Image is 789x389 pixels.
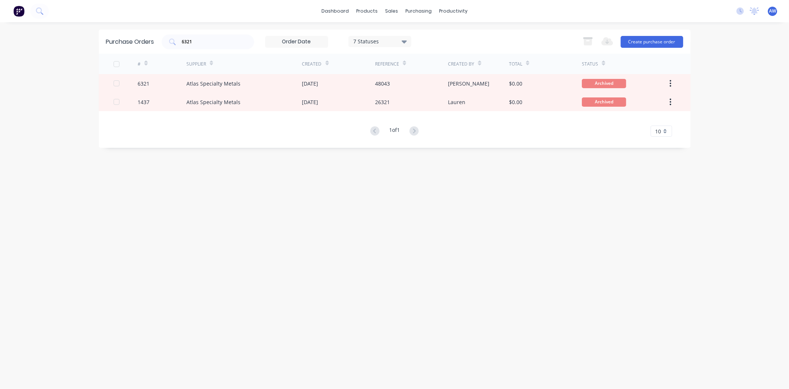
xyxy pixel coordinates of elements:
[509,61,522,67] div: Total
[402,6,435,17] div: purchasing
[375,61,399,67] div: Reference
[353,37,406,45] div: 7 Statuses
[353,6,381,17] div: products
[138,61,141,67] div: #
[389,126,400,137] div: 1 of 1
[181,38,243,46] input: Search purchase orders...
[582,79,626,88] div: Archived
[186,61,206,67] div: Supplier
[302,98,318,106] div: [DATE]
[769,8,776,14] span: AW
[106,37,154,46] div: Purchase Orders
[186,98,240,106] div: Atlas Specialty Metals
[509,80,522,87] div: $0.00
[13,6,24,17] img: Factory
[302,80,318,87] div: [DATE]
[582,97,626,107] div: Archived
[448,80,489,87] div: [PERSON_NAME]
[138,80,149,87] div: 6321
[266,36,328,47] input: Order Date
[655,127,661,135] span: 10
[302,61,322,67] div: Created
[448,61,474,67] div: Created By
[509,98,522,106] div: $0.00
[381,6,402,17] div: sales
[186,80,240,87] div: Atlas Specialty Metals
[621,36,683,48] button: Create purchase order
[448,98,465,106] div: Lauren
[435,6,471,17] div: productivity
[375,80,390,87] div: 48043
[582,61,598,67] div: Status
[138,98,149,106] div: 1437
[318,6,353,17] a: dashboard
[375,98,390,106] div: 26321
